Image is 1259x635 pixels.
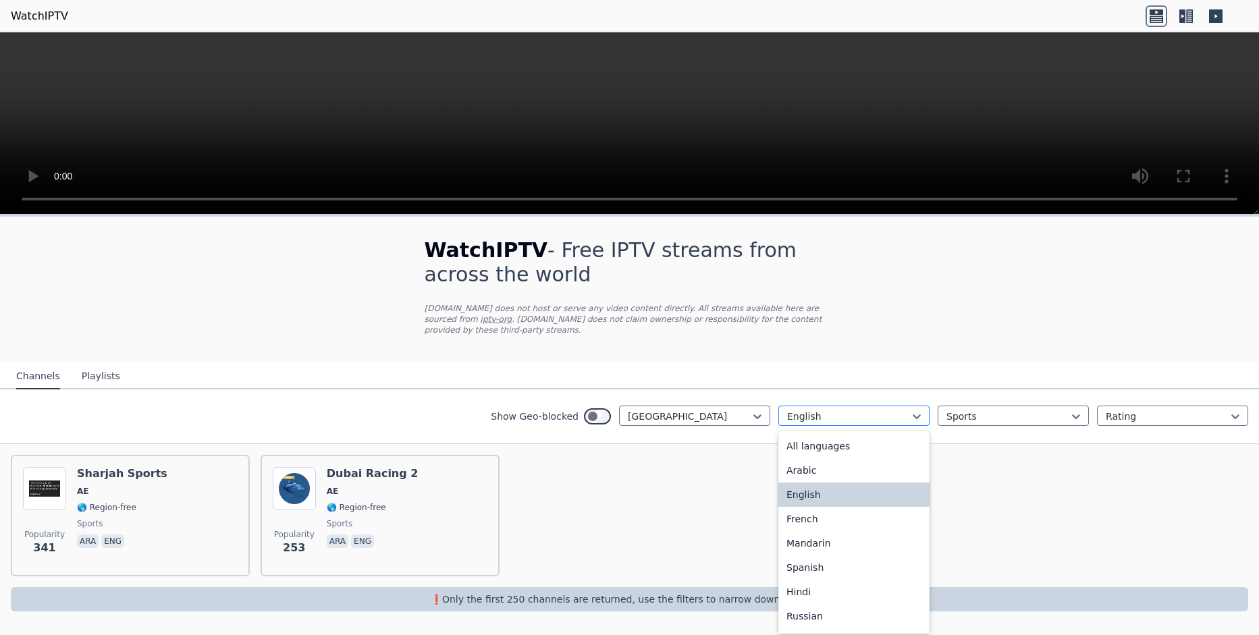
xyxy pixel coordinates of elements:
[778,458,930,482] div: Arabic
[425,238,835,287] h1: - Free IPTV streams from across the world
[77,534,99,548] p: ara
[327,486,338,497] span: AE
[274,529,315,540] span: Popularity
[77,502,136,513] span: 🌎 Region-free
[481,314,512,324] a: iptv-org
[778,555,930,580] div: Spanish
[11,8,68,24] a: WatchIPTV
[778,531,930,555] div: Mandarin
[283,540,305,556] span: 253
[82,364,120,389] button: Playlists
[16,592,1243,606] p: ❗️Only the first 250 channels are returned, use the filters to narrow down channels.
[101,534,124,548] p: eng
[425,238,548,262] span: WatchIPTV
[23,467,66,510] img: Sharjah Sports
[778,507,930,531] div: French
[273,467,316,510] img: Dubai Racing 2
[33,540,55,556] span: 341
[16,364,60,389] button: Channels
[77,486,88,497] span: AE
[327,518,352,529] span: sports
[351,534,374,548] p: eng
[327,534,348,548] p: ara
[778,604,930,628] div: Russian
[327,502,386,513] span: 🌎 Region-free
[24,529,65,540] span: Popularity
[77,518,103,529] span: sports
[77,467,167,480] h6: Sharjah Sports
[491,410,579,423] label: Show Geo-blocked
[778,580,930,604] div: Hindi
[778,482,930,507] div: English
[327,467,419,480] h6: Dubai Racing 2
[778,434,930,458] div: All languages
[425,303,835,335] p: [DOMAIN_NAME] does not host or serve any video content directly. All streams available here are s...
